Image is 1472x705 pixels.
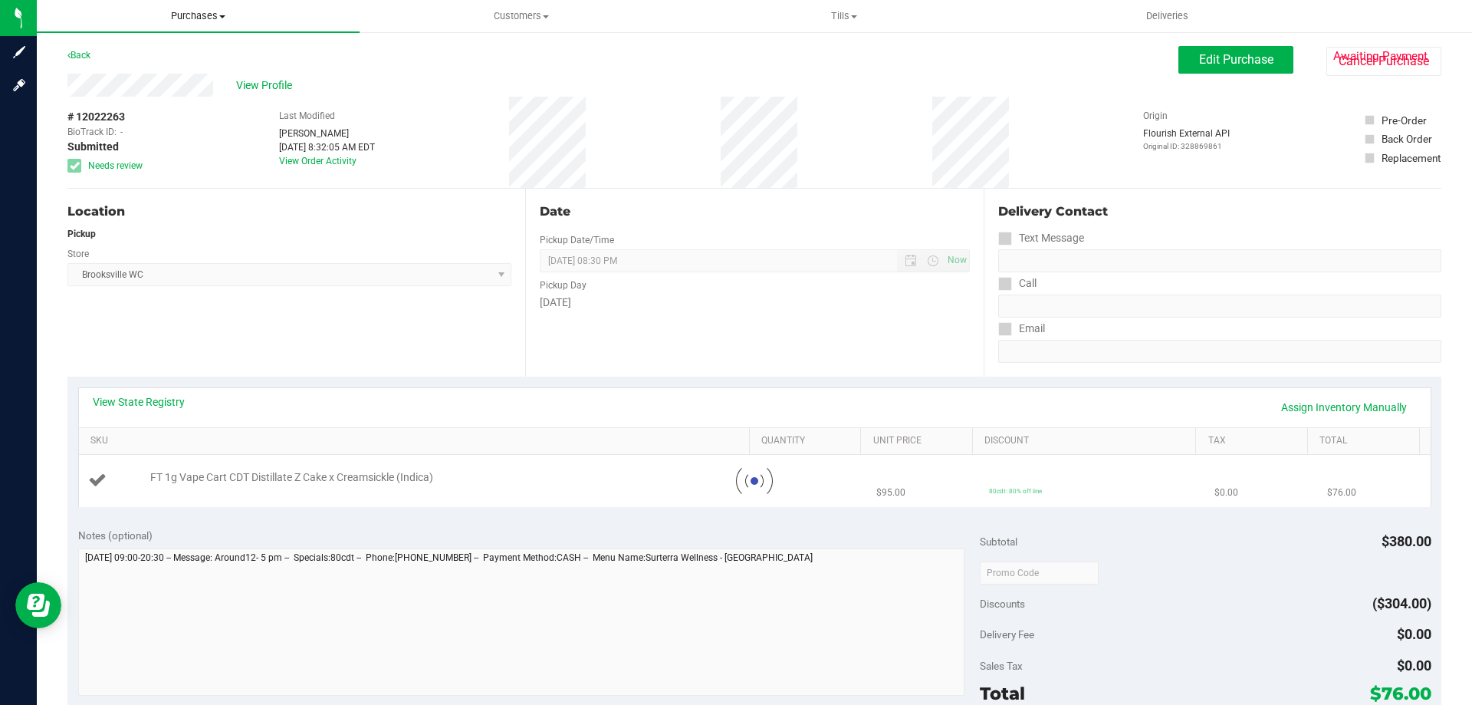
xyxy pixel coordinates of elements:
[980,683,1025,704] span: Total
[93,394,185,410] a: View State Registry
[1125,9,1209,23] span: Deliveries
[1333,48,1428,65] span: Awaiting Payment
[540,278,586,292] label: Pickup Day
[540,295,969,311] div: [DATE]
[1178,46,1293,74] button: Edit Purchase
[1143,109,1168,123] label: Origin
[120,125,123,139] span: -
[998,318,1045,340] label: Email
[980,590,1025,618] span: Discounts
[1397,657,1431,674] span: $0.00
[67,203,511,221] div: Location
[279,140,375,154] div: [DATE] 8:32:05 AM EDT
[540,233,614,247] label: Pickup Date/Time
[11,44,27,60] inline-svg: Sign up
[998,203,1441,221] div: Delivery Contact
[67,229,96,239] strong: Pickup
[998,272,1037,295] label: Call
[67,50,90,61] a: Back
[279,127,375,140] div: [PERSON_NAME]
[37,9,360,23] span: Purchases
[67,109,125,125] span: # 12022263
[1382,113,1427,128] div: Pre-Order
[998,295,1441,318] input: Format: (999) 999-9999
[360,9,682,23] span: Customers
[980,535,1017,548] span: Subtotal
[67,125,117,139] span: BioTrack ID:
[980,660,1023,672] span: Sales Tax
[1199,52,1273,67] span: Edit Purchase
[998,227,1084,249] label: Text Message
[279,156,356,166] a: View Order Activity
[279,109,335,123] label: Last Modified
[1143,127,1230,152] div: Flourish External API
[1382,150,1441,166] div: Replacement
[1271,394,1417,420] a: Assign Inventory Manually
[1372,595,1431,611] span: ($304.00)
[1326,47,1441,76] button: Cancel Purchase
[1143,140,1230,152] p: Original ID: 328869861
[683,9,1004,23] span: Tills
[1319,435,1413,447] a: Total
[1397,626,1431,642] span: $0.00
[1370,683,1431,704] span: $76.00
[873,435,967,447] a: Unit Price
[236,77,297,94] span: View Profile
[11,77,27,93] inline-svg: Log in
[67,139,119,155] span: Submitted
[761,435,855,447] a: Quantity
[984,435,1190,447] a: Discount
[78,529,153,542] span: Notes (optional)
[15,582,61,628] iframe: Resource center
[980,628,1034,641] span: Delivery Fee
[67,247,89,261] label: Store
[1208,435,1302,447] a: Tax
[1382,533,1431,549] span: $380.00
[90,435,743,447] a: SKU
[980,562,1099,585] input: Promo Code
[1382,131,1432,147] div: Back Order
[88,159,143,173] span: Needs review
[998,249,1441,272] input: Format: (999) 999-9999
[540,203,969,221] div: Date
